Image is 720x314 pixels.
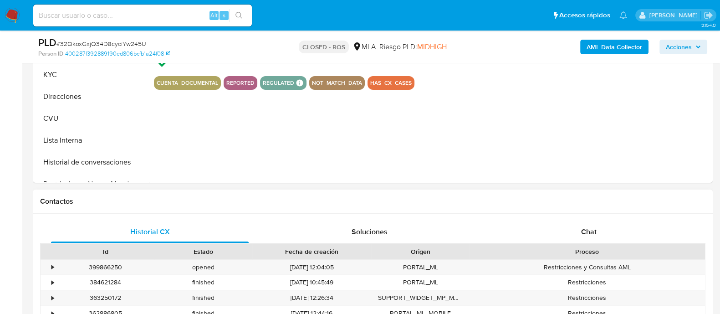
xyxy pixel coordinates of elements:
button: CVU [35,108,149,129]
p: CLOSED - ROS [299,41,349,53]
a: Notificaciones [619,11,627,19]
span: Riesgo PLD: [379,42,447,52]
button: cuenta_documental [157,81,218,85]
button: Historial de conversaciones [35,151,149,173]
div: Id [63,247,148,256]
div: 363250172 [56,290,154,305]
button: regulated [263,81,294,85]
span: Chat [581,226,597,237]
button: Restricciones Nuevo Mundo [35,173,149,195]
div: [DATE] 12:26:34 [252,290,372,305]
a: Salir [704,10,713,20]
div: [DATE] 10:45:49 [252,275,372,290]
div: finished [154,290,252,305]
span: Alt [210,11,218,20]
div: finished [154,275,252,290]
span: Accesos rápidos [559,10,610,20]
h1: Contactos [40,197,705,206]
span: Soluciones [352,226,388,237]
button: search-icon [230,9,248,22]
div: PORTAL_ML [372,275,470,290]
span: 3.154.0 [701,21,715,29]
span: s [223,11,225,20]
div: • [51,263,54,272]
div: MLA [352,42,376,52]
div: • [51,278,54,287]
button: Acciones [659,40,707,54]
button: KYC [35,64,149,86]
div: SUPPORT_WIDGET_MP_MOBILE [372,290,470,305]
button: reported [226,81,255,85]
p: martin.degiuli@mercadolibre.com [649,11,700,20]
div: Restricciones [470,275,705,290]
div: Restricciones [470,290,705,305]
div: • [51,293,54,302]
b: Person ID [38,50,63,58]
div: Estado [161,247,246,256]
div: 384621284 [56,275,154,290]
button: has_cx_cases [370,81,412,85]
span: Historial CX [130,226,170,237]
b: AML Data Collector [587,40,642,54]
button: Lista Interna [35,129,149,151]
div: [DATE] 12:04:05 [252,260,372,275]
div: Restricciones y Consultas AML [470,260,705,275]
input: Buscar usuario o caso... [33,10,252,21]
div: 399866250 [56,260,154,275]
div: PORTAL_ML [372,260,470,275]
div: Fecha de creación [259,247,365,256]
b: PLD [38,35,56,50]
button: Direcciones [35,86,149,108]
span: # 32QkoxGxjQ34D8cyciYw245U [56,39,146,48]
div: Origen [378,247,463,256]
button: not_match_data [312,81,362,85]
a: 400287f392889190ed806bcfb1a24f08 [65,50,170,58]
div: Proceso [476,247,699,256]
span: MIDHIGH [417,41,447,52]
span: Acciones [666,40,692,54]
button: AML Data Collector [580,40,649,54]
div: opened [154,260,252,275]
